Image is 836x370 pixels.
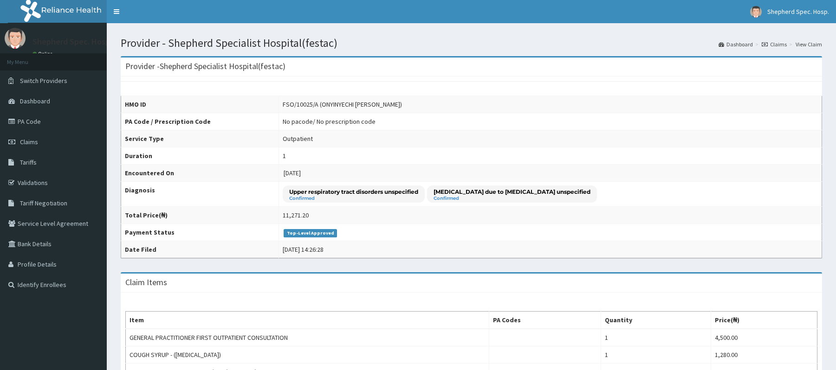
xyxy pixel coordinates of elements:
[121,165,279,182] th: Encountered On
[121,224,279,241] th: Payment Status
[719,40,753,48] a: Dashboard
[284,169,301,177] span: [DATE]
[20,97,50,105] span: Dashboard
[121,113,279,130] th: PA Code / Prescription Code
[283,117,376,126] div: No pacode / No prescription code
[121,130,279,147] th: Service Type
[20,199,67,207] span: Tariff Negotiation
[601,312,711,329] th: Quantity
[601,329,711,346] td: 1
[20,158,37,166] span: Tariffs
[750,6,762,18] img: User Image
[32,38,112,46] p: Shepherd Spec. Hosp.
[489,312,601,329] th: PA Codes
[711,346,817,364] td: 1,280.00
[283,100,402,109] div: FSO/10025/A (ONYINYECHI [PERSON_NAME])
[289,196,418,201] small: Confirmed
[762,40,787,48] a: Claims
[289,188,418,196] p: Upper respiratory tract disorders unspecified
[767,7,829,16] span: Shepherd Spec. Hosp.
[121,182,279,207] th: Diagnosis
[126,329,489,346] td: GENERAL PRACTITIONER FIRST OUTPATIENT CONSULTATION
[711,312,817,329] th: Price(₦)
[284,229,337,237] span: Top-Level Approved
[121,207,279,224] th: Total Price(₦)
[125,278,167,287] h3: Claim Items
[711,329,817,346] td: 4,500.00
[5,28,26,49] img: User Image
[125,62,285,70] h3: Provider - Shepherd Specialist Hospital(festac)
[283,151,286,160] div: 1
[126,346,489,364] td: COUGH SYRUP - ([MEDICAL_DATA])
[121,37,822,49] h1: Provider - Shepherd Specialist Hospital(festac)
[126,312,489,329] th: Item
[796,40,822,48] a: View Claim
[121,241,279,258] th: Date Filed
[601,346,711,364] td: 1
[32,51,55,57] a: Online
[283,245,324,254] div: [DATE] 14:26:28
[121,147,279,165] th: Duration
[20,77,67,85] span: Switch Providers
[434,188,590,196] p: [MEDICAL_DATA] due to [MEDICAL_DATA] unspecified
[20,138,38,146] span: Claims
[121,96,279,113] th: HMO ID
[283,211,309,220] div: 11,271.20
[283,134,313,143] div: Outpatient
[434,196,590,201] small: Confirmed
